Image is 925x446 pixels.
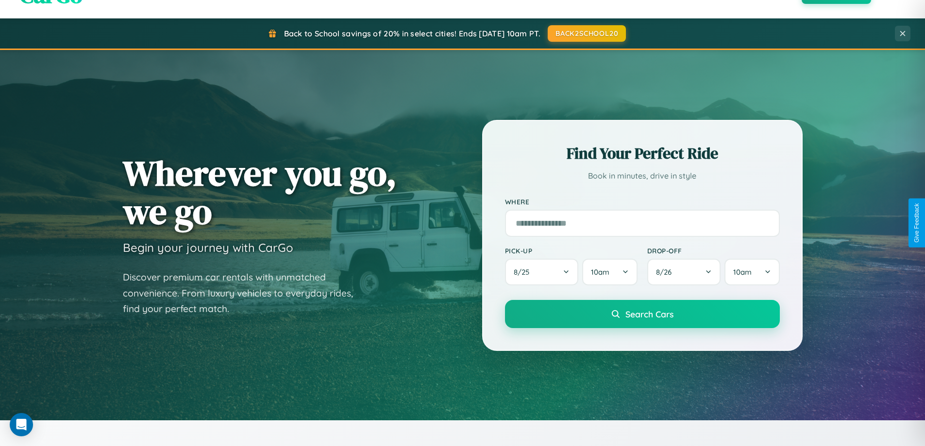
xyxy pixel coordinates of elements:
span: 10am [591,267,609,277]
div: Give Feedback [913,203,920,243]
span: 8 / 26 [656,267,676,277]
span: Back to School savings of 20% in select cities! Ends [DATE] 10am PT. [284,29,540,38]
p: Book in minutes, drive in style [505,169,780,183]
span: 8 / 25 [514,267,534,277]
button: 10am [724,259,779,285]
button: Search Cars [505,300,780,328]
label: Pick-up [505,247,638,255]
div: Open Intercom Messenger [10,413,33,436]
span: 10am [733,267,752,277]
button: 8/26 [647,259,721,285]
h2: Find Your Perfect Ride [505,143,780,164]
p: Discover premium car rentals with unmatched convenience. From luxury vehicles to everyday rides, ... [123,269,366,317]
span: Search Cars [625,309,673,319]
h1: Wherever you go, we go [123,154,397,231]
label: Drop-off [647,247,780,255]
button: 8/25 [505,259,579,285]
h3: Begin your journey with CarGo [123,240,293,255]
label: Where [505,198,780,206]
button: 10am [582,259,637,285]
button: BACK2SCHOOL20 [548,25,626,42]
